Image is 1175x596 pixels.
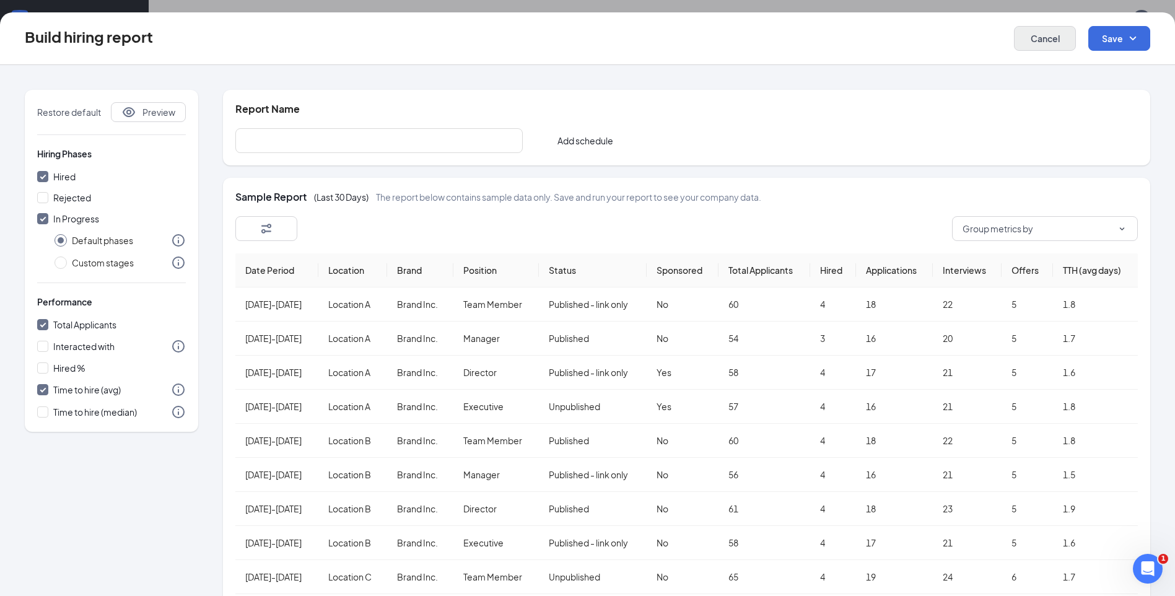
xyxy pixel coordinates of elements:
span: Total Applicants [728,265,793,276]
span: Brand Inc. [397,571,438,582]
span: Brand Inc. [397,367,438,378]
span: 4 [820,571,825,582]
span: 5 [1011,537,1016,548]
span: Default phases [67,234,138,247]
span: Location [328,265,364,276]
span: 5 [1011,299,1016,310]
span: Interviews [943,265,986,276]
span: Location A [328,401,370,412]
span: 4 [820,469,825,480]
span: Performance [37,296,92,308]
span: No [657,469,668,480]
span: 4 [820,367,825,378]
span: 21 [943,469,953,480]
span: Team Member [463,571,522,582]
span: 17 [866,367,876,378]
span: Published - link only [549,469,628,480]
span: Location A [328,299,370,310]
span: Brand Inc. [397,333,438,344]
span: In Progress [53,213,99,224]
span: 5 [1011,367,1016,378]
button: Group metrics bySmallChevronDown [952,216,1138,241]
span: Published [549,503,589,514]
span: Published - link only [549,537,628,548]
span: The report below contains sample data only. Save and run your report to see your company data. [376,190,761,204]
span: Brand [397,265,422,276]
span: Time to hire (avg) [53,384,121,395]
span: 22 [943,299,953,310]
span: 1.7 [1063,333,1075,344]
span: Location A [328,367,370,378]
span: Team Member [463,435,522,446]
span: 16 [866,469,876,480]
span: Director [463,367,497,378]
span: Unpublished [549,571,600,582]
button: Filter [235,216,297,241]
span: Location C [328,571,372,582]
span: Brand Inc. [397,401,438,412]
span: 1.5 [1063,469,1075,480]
span: 1.6 [1063,367,1075,378]
span: Sponsored [657,265,702,276]
span: 60 [728,435,738,446]
span: 54 [728,333,738,344]
span: 5 [1011,333,1016,344]
span: Published - link only [549,299,628,310]
span: 1.7 [1063,571,1075,582]
span: 18 [866,503,876,514]
span: 16 [866,401,876,412]
span: Jul 28-Aug 27, 2025 [245,503,302,514]
span: 1.8 [1063,435,1075,446]
span: 4 [820,401,825,412]
span: ( Last 30 Days ) [314,190,369,204]
button: EyePreview [111,102,186,122]
span: Brand Inc. [397,299,438,310]
span: Hired [53,171,76,182]
span: 1.8 [1063,401,1075,412]
span: Jul 28-Aug 27, 2025 [245,299,302,310]
span: 6 [1011,571,1016,582]
span: 20 [943,333,953,344]
span: Add schedule [557,134,613,147]
h3: Build hiring report [25,26,153,51]
span: No [657,571,668,582]
span: 61 [728,503,738,514]
span: Team Member [463,299,522,310]
svg: Info [171,405,186,419]
span: No [657,333,668,344]
svg: Eye [121,105,136,120]
span: Location B [328,503,371,514]
span: Rejected [53,192,91,203]
span: Location B [328,469,371,480]
span: 21 [943,537,953,548]
span: 5 [1011,469,1016,480]
span: 1.6 [1063,537,1075,548]
span: No [657,299,668,310]
button: Cancel [1014,26,1076,51]
span: 4 [820,537,825,548]
span: Executive [463,537,504,548]
span: Total Applicants [53,319,116,330]
svg: SmallChevronDown [1125,31,1140,46]
span: Offers [1011,265,1039,276]
span: 21 [943,401,953,412]
span: Hiring Phases [37,147,92,160]
span: 1.8 [1063,299,1075,310]
span: Time to hire (median) [53,406,137,418]
span: Preview [142,106,175,118]
span: Location B [328,435,371,446]
span: Jul 28-Aug 27, 2025 [245,435,302,446]
span: 18 [866,435,876,446]
span: Brand Inc. [397,537,438,548]
span: Manager [463,333,500,344]
span: 4 [820,503,825,514]
span: Unpublished [549,401,600,412]
span: Brand Inc. [397,503,438,514]
span: Hired % [53,362,85,374]
span: No [657,435,668,446]
span: Jul 28-Aug 27, 2025 [245,367,302,378]
span: 5 [1011,401,1016,412]
span: Group metrics by [963,222,1033,235]
span: 22 [943,435,953,446]
span: 24 [943,571,953,582]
